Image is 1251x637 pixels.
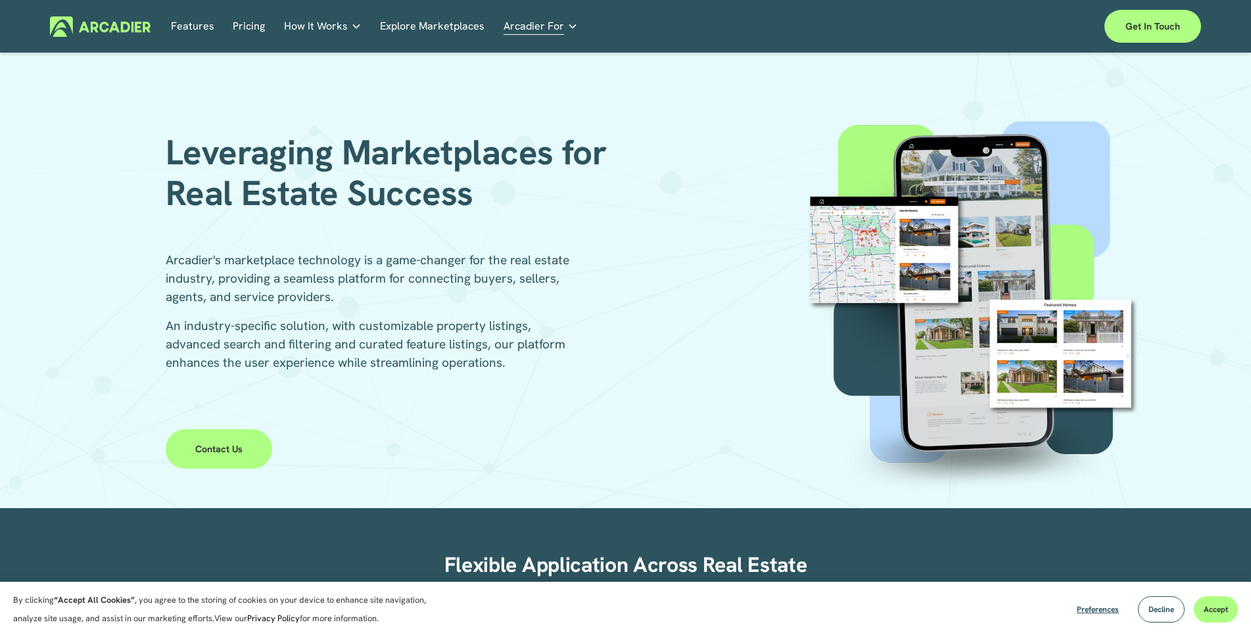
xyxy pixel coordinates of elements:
[166,132,621,214] h1: Leveraging Marketplaces for Real Estate Success
[13,591,440,628] p: By clicking , you agree to the storing of cookies on your device to enhance site navigation, anal...
[1138,596,1185,623] button: Decline
[504,16,578,37] a: folder dropdown
[284,16,362,37] a: folder dropdown
[233,16,265,37] a: Pricing
[402,552,849,578] h2: Flexible Application Across Real Estate
[171,16,214,37] a: Features
[1185,574,1251,637] iframe: Chat Widget
[284,17,348,35] span: How It Works
[504,17,564,35] span: Arcadier For
[166,317,582,372] p: An industry-specific solution, with customizable property listings, advanced search and filtering...
[247,613,300,624] a: Privacy Policy
[1148,604,1174,615] span: Decline
[50,16,151,37] img: Arcadier
[166,251,582,306] p: Arcadier's marketplace technology is a game-changer for the real estate industry, providing a sea...
[1067,596,1129,623] button: Preferences
[1077,604,1119,615] span: Preferences
[380,16,484,37] a: Explore Marketplaces
[54,594,135,605] strong: “Accept All Cookies”
[166,429,273,469] a: Contact Us
[1104,10,1201,43] a: Get in touch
